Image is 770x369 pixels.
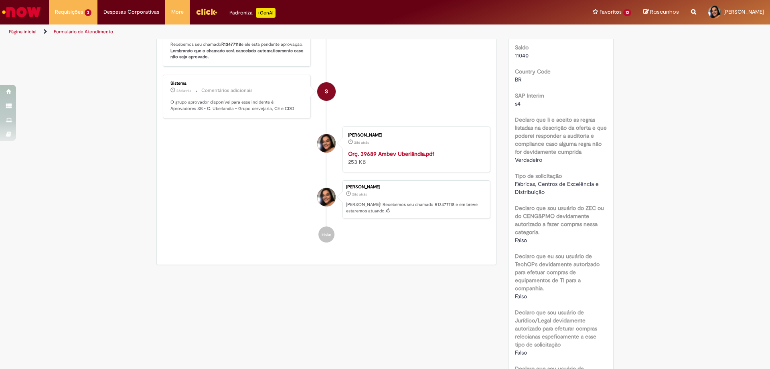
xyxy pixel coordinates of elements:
div: Sistema [170,81,304,86]
li: Ariane Piccolo Gussi [163,180,490,219]
span: S [325,82,328,101]
b: Country Code [515,68,551,75]
b: Declaro que eu sou usuário de TechOPs devidamente autorizado para efetuar compras de equipamentos... [515,253,600,292]
span: Falso [515,236,527,244]
span: [PERSON_NAME] [723,8,764,15]
img: ServiceNow [1,4,42,20]
b: SAP Interim [515,92,544,99]
time: 03/09/2025 14:06:57 [176,88,191,93]
b: Lembrando que o chamado será cancelado automaticamente caso não seja aprovado. [170,48,305,60]
small: Comentários adicionais [201,87,253,94]
span: BR [515,76,521,83]
span: 28d atrás [352,192,367,197]
div: Ariane Piccolo Gussi [317,134,336,153]
b: Declaro que sou usuário de Jurídico/Legal devidamente autorizado para efeturar compras relecianas... [515,309,597,348]
p: +GenAi [256,8,276,18]
span: s4 [515,100,521,107]
b: Declaro que li e aceito as regras listadas na descrição da oferta e que poderei responder a audit... [515,116,607,155]
img: click_logo_yellow_360x200.png [196,6,217,18]
div: Ariane Piccolo Gussi [317,188,336,206]
b: Tipo de solicitação [515,172,562,179]
span: More [171,8,184,16]
span: Falso [515,293,527,300]
b: Declaro que sou usuário do ZEC ou do CENG&PMO devidamente autorizado a fazer compras nessa catego... [515,204,604,236]
ul: Trilhas de página [6,24,507,39]
a: Orç. 39689 Ambev Uberlândia.pdf [348,150,434,157]
time: 03/09/2025 14:06:41 [354,140,369,145]
a: Rascunhos [643,8,679,16]
span: Favoritos [600,8,622,16]
div: [PERSON_NAME] [346,185,486,190]
span: 28d atrás [354,140,369,145]
span: Despesas Corporativas [103,8,159,16]
a: Página inicial [9,29,36,35]
span: Verdadeiro [515,156,542,163]
div: [PERSON_NAME] [348,133,482,138]
time: 03/09/2025 14:06:49 [352,192,367,197]
b: R13477118 [221,41,241,47]
p: Olá! Recebemos seu chamado e ele esta pendente aprovação. [170,35,304,60]
span: Fábricas, Centros de Excelência e Distribuição [515,180,600,196]
span: Requisições [55,8,83,16]
p: [PERSON_NAME]! Recebemos seu chamado R13477118 e em breve estaremos atuando. [346,202,486,214]
span: 11040 [515,52,529,59]
span: Falso [515,349,527,356]
span: Rascunhos [650,8,679,16]
p: O grupo aprovador disponível para esse incidente é: Aprovadores SB - C. Uberlandia - Grupo cervej... [170,99,304,112]
span: 13 [623,9,631,16]
div: Padroniza [229,8,276,18]
span: 28d atrás [176,88,191,93]
div: System [317,82,336,101]
span: 3 [85,9,91,16]
b: Saldo [515,44,529,51]
div: 253 KB [348,150,482,166]
a: Formulário de Atendimento [54,29,113,35]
